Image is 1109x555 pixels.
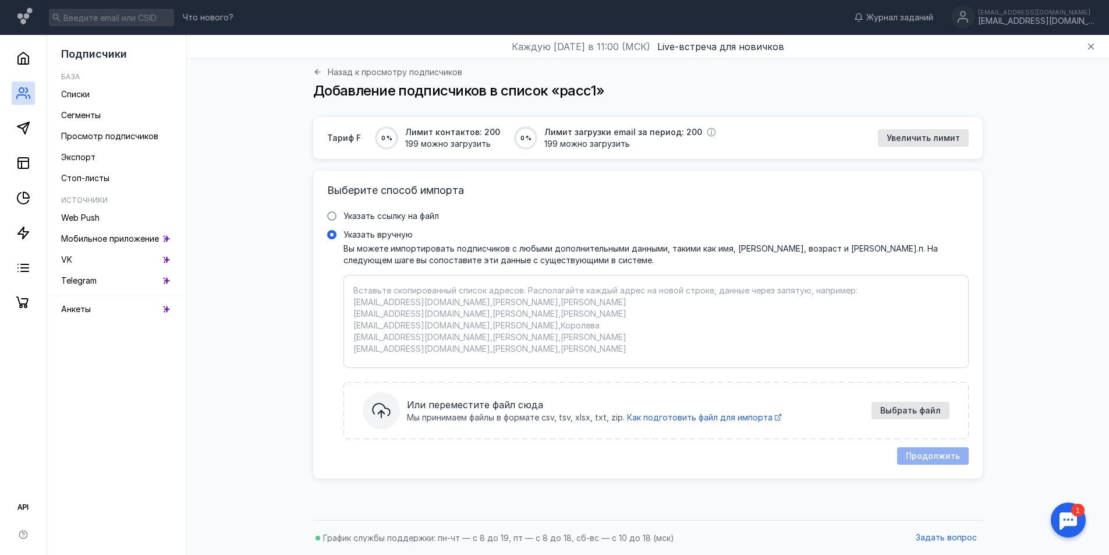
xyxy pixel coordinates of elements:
input: Введите email или CSID [49,9,174,26]
a: Что нового? [177,13,239,22]
span: Указать ссылку на файл [343,211,439,221]
div: 1 [26,7,40,20]
span: Каждую [DATE] в 11:00 (МСК) [512,40,650,54]
span: Как подготовить файл для импорта [627,412,773,422]
span: VK [61,254,72,264]
span: График службы поддержки: пн-чт — с 8 до 19, пт — с 8 до 18, сб-вс — с 10 до 18 (мск) [323,533,674,543]
span: Web Push [61,213,100,222]
h5: Источники [61,196,108,204]
a: Назад к просмотру подписчиков [313,68,462,76]
a: Экспорт [56,148,177,167]
span: Тариф F [327,132,361,144]
a: Сегменты [56,106,177,125]
span: Выбрать файл [880,406,941,416]
a: Web Push [56,208,177,227]
span: 199 можно загрузить [544,138,716,150]
button: Задать вопрос [910,529,983,547]
span: Просмотр подписчиков [61,131,158,141]
span: Telegram [61,275,97,285]
textarea: Указать вручнуюВы можете импортировать подписчиков с любыми дополнительными данными, такими как и... [353,285,959,358]
span: Списки [61,89,90,99]
div: Вы можете импортировать подписчиков с любыми дополнительными данными, такими как имя, [PERSON_NAM... [343,243,969,266]
h3: Выберите способ импорта [327,185,969,196]
a: VK [56,250,177,269]
a: Просмотр подписчиков [56,127,177,146]
button: Указать вручнуюВы можете импортировать подписчиков с любыми дополнительными данными, такими как и... [871,402,949,419]
span: Мы принимаем файлы в формате csv, tsv, xlsx, txt, zip. [407,412,625,423]
span: Лимит загрузки email за период: 200 [544,126,702,138]
span: 199 можно загрузить [405,138,500,150]
div: [EMAIL_ADDRESS][DOMAIN_NAME] [978,9,1094,16]
a: Как подготовить файл для импорта [627,412,781,423]
span: Добавление подписчиков в список «расс1» [313,82,605,99]
span: Указать вручную [343,229,413,239]
span: Стоп-листы [61,173,109,183]
a: Анкеты [56,300,177,319]
div: [EMAIL_ADDRESS][DOMAIN_NAME] [978,16,1094,26]
span: Журнал заданий [866,12,933,23]
span: Назад к просмотру подписчиков [328,68,462,76]
button: Live-встреча для новичков [657,40,784,54]
span: Подписчики [61,48,127,60]
a: Стоп-листы [56,169,177,188]
button: Увеличить лимит [878,129,969,147]
span: Экспорт [61,152,95,162]
a: Журнал заданий [848,12,939,23]
a: Списки [56,85,177,104]
span: Увеличить лимит [887,133,960,143]
span: Задать вопрос [916,533,977,543]
span: Сегменты [61,110,101,120]
span: Анкеты [61,304,91,314]
span: Что нового? [183,13,233,22]
h5: База [61,72,80,81]
span: Или переместите файл сюда [407,398,864,412]
span: Live-встреча для новичков [657,41,784,52]
span: Мобильное приложение [61,234,159,243]
a: Telegram [56,271,177,290]
a: Мобильное приложение [56,229,177,248]
span: Лимит контактов: 200 [405,126,500,138]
